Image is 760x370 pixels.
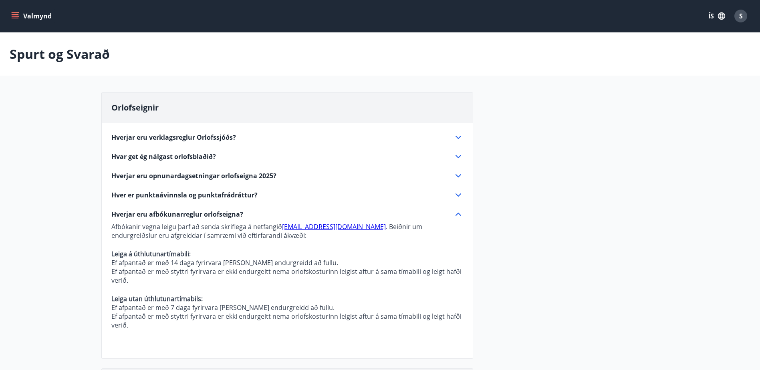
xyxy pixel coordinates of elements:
[111,249,191,258] strong: Leiga á úthlutunartímabili:
[111,191,258,199] span: Hver er punktaávinnsla og punktafrádráttur?
[111,102,159,113] span: Orlofseignir
[111,303,463,312] p: Ef afpantað er með 7 daga fyrirvara [PERSON_NAME] endurgreidd að fullu.
[704,9,730,23] button: ÍS
[111,133,236,142] span: Hverjar eru verklagsreglur Orlofssjóðs?
[111,312,463,330] p: Ef afpantað er með styttri fyrirvara er ekki endurgeitt nema orlofskosturinn leigist aftur á sama...
[111,190,463,200] div: Hver er punktaávinnsla og punktafrádráttur?
[111,222,463,240] p: Afbókanir vegna leigu þarf að senda skriflega á netfangið . Beiðnir um endurgreiðslur eru afgreid...
[111,294,203,303] strong: Leiga utan úthlutunartímabils:
[111,267,463,285] p: Ef afpantað er með styttri fyrirvara er ekki endurgeitt nema orlofskosturinn leigist aftur á sama...
[10,9,55,23] button: menu
[111,152,216,161] span: Hvar get ég nálgast orlofsblaðið?
[111,133,463,142] div: Hverjar eru verklagsreglur Orlofssjóðs?
[111,171,276,180] span: Hverjar eru opnunardagsetningar orlofseigna 2025?
[731,6,750,26] button: S
[111,209,463,219] div: Hverjar eru afbókunarreglur orlofseigna?
[739,12,743,20] span: S
[111,210,243,219] span: Hverjar eru afbókunarreglur orlofseigna?
[111,258,463,267] p: Ef afpantað er með 14 daga fyrirvara [PERSON_NAME] endurgreidd að fullu.
[111,152,463,161] div: Hvar get ég nálgast orlofsblaðið?
[111,219,463,349] div: Hverjar eru afbókunarreglur orlofseigna?
[111,171,463,181] div: Hverjar eru opnunardagsetningar orlofseigna 2025?
[10,45,110,63] p: Spurt og Svarað
[282,222,386,231] a: [EMAIL_ADDRESS][DOMAIN_NAME]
